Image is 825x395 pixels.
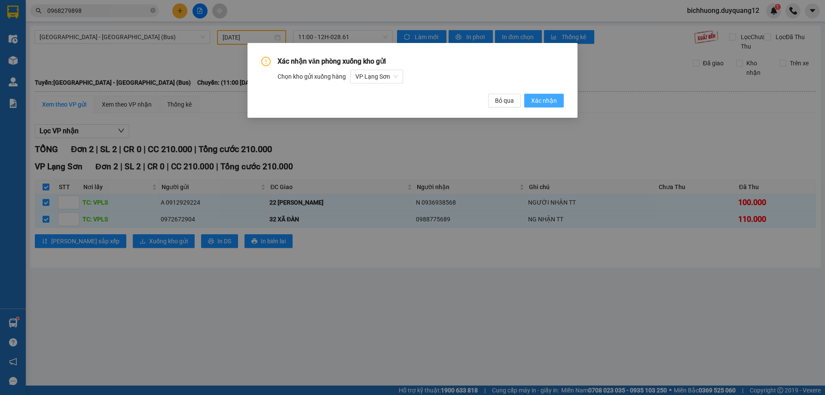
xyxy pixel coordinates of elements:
div: Chọn kho gửi xuống hàng [278,70,564,83]
button: Xác nhận [524,94,564,107]
span: VP Lạng Sơn [355,70,398,83]
button: Bỏ qua [488,94,521,107]
span: exclamation-circle [261,57,271,66]
span: Bỏ qua [495,96,514,105]
span: Xác nhận [531,96,557,105]
span: Xác nhận văn phòng xuống kho gửi [278,57,386,65]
